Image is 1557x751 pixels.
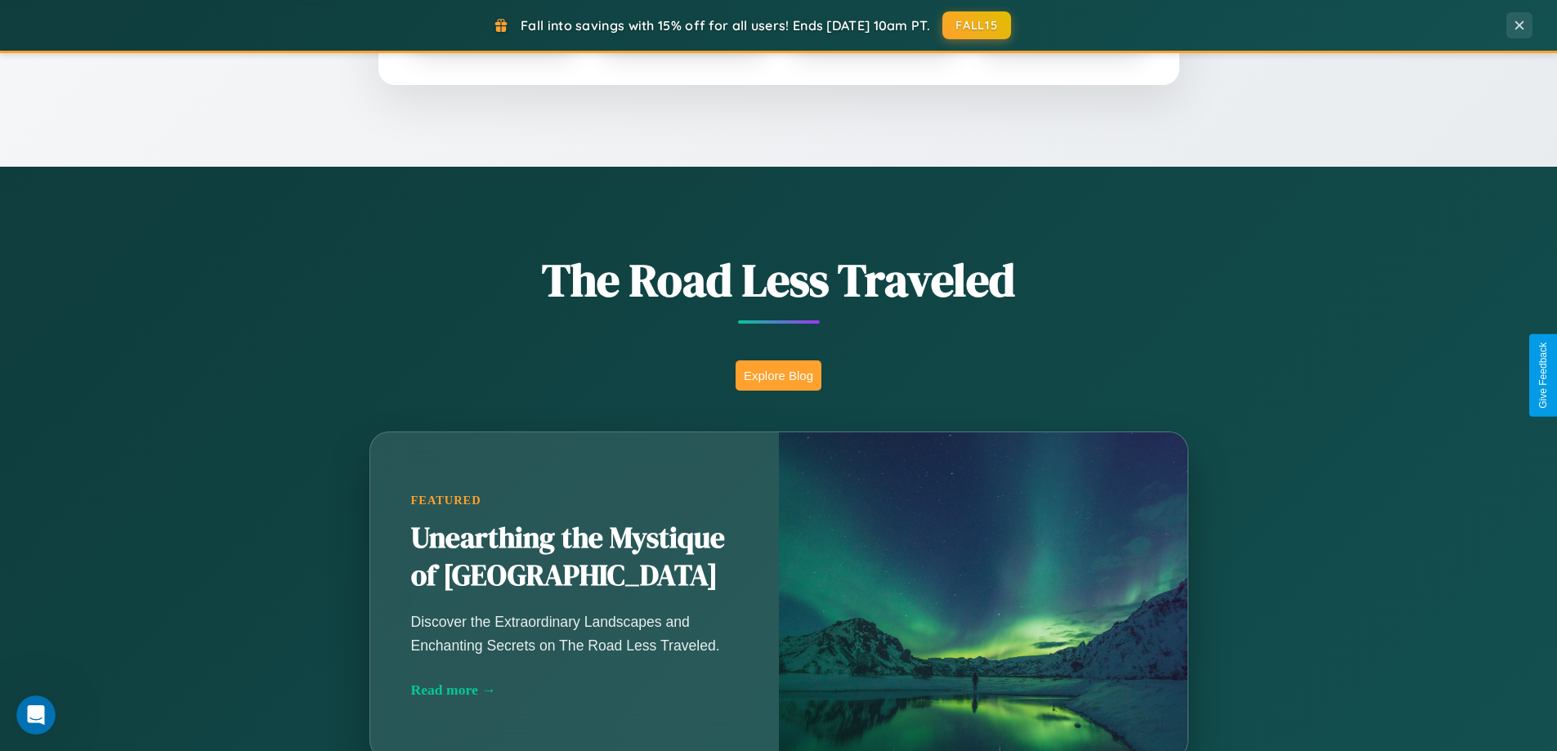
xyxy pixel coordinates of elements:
p: Discover the Extraordinary Landscapes and Enchanting Secrets on The Road Less Traveled. [411,610,738,656]
h2: Unearthing the Mystique of [GEOGRAPHIC_DATA] [411,520,738,595]
iframe: Intercom live chat [16,695,56,735]
div: Give Feedback [1537,342,1549,409]
span: Fall into savings with 15% off for all users! Ends [DATE] 10am PT. [521,17,930,34]
div: Read more → [411,682,738,699]
div: Featured [411,494,738,507]
button: Explore Blog [736,360,821,391]
h1: The Road Less Traveled [289,248,1269,311]
button: FALL15 [942,11,1011,39]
